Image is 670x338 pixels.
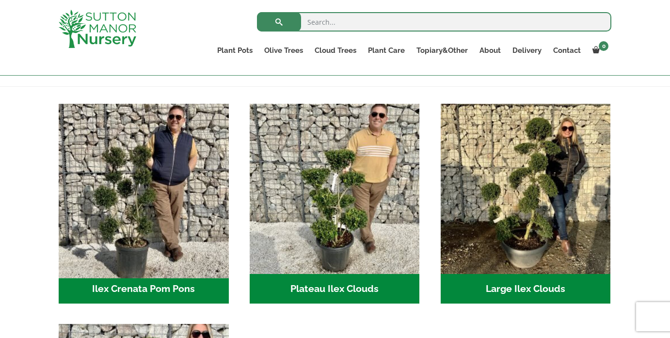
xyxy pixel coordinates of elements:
a: Plant Pots [211,44,258,57]
a: Visit product category Plateau Ilex Clouds [250,104,420,304]
img: Ilex Crenata Pom Pons [54,99,233,278]
img: logo [59,10,136,48]
input: Search... [257,12,611,32]
img: Plateau Ilex Clouds [250,104,420,274]
h2: Large Ilex Clouds [441,274,611,304]
img: Large Ilex Clouds [441,104,611,274]
a: 0 [587,44,611,57]
h2: Plateau Ilex Clouds [250,274,420,304]
h2: Ilex Crenata Pom Pons [59,274,229,304]
nav: Breadcrumbs [59,68,611,76]
a: Contact [547,44,587,57]
a: Olive Trees [258,44,309,57]
a: Visit product category Large Ilex Clouds [441,104,611,304]
a: Plant Care [362,44,411,57]
a: Topiary&Other [411,44,474,57]
a: Delivery [507,44,547,57]
a: Cloud Trees [309,44,362,57]
a: About [474,44,507,57]
a: Visit product category Ilex Crenata Pom Pons [59,104,229,304]
span: 0 [599,41,608,51]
